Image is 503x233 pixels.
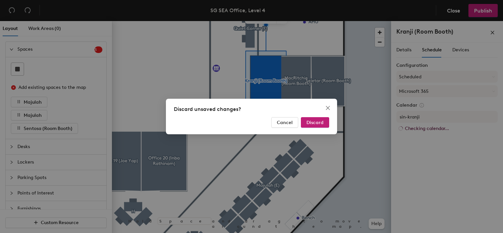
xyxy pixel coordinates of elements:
[323,103,333,113] button: Close
[271,117,298,128] button: Cancel
[325,105,331,111] span: close
[306,120,324,125] span: Discard
[323,105,333,111] span: Close
[301,117,329,128] button: Discard
[174,105,329,113] div: Discard unsaved changes?
[277,120,293,125] span: Cancel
